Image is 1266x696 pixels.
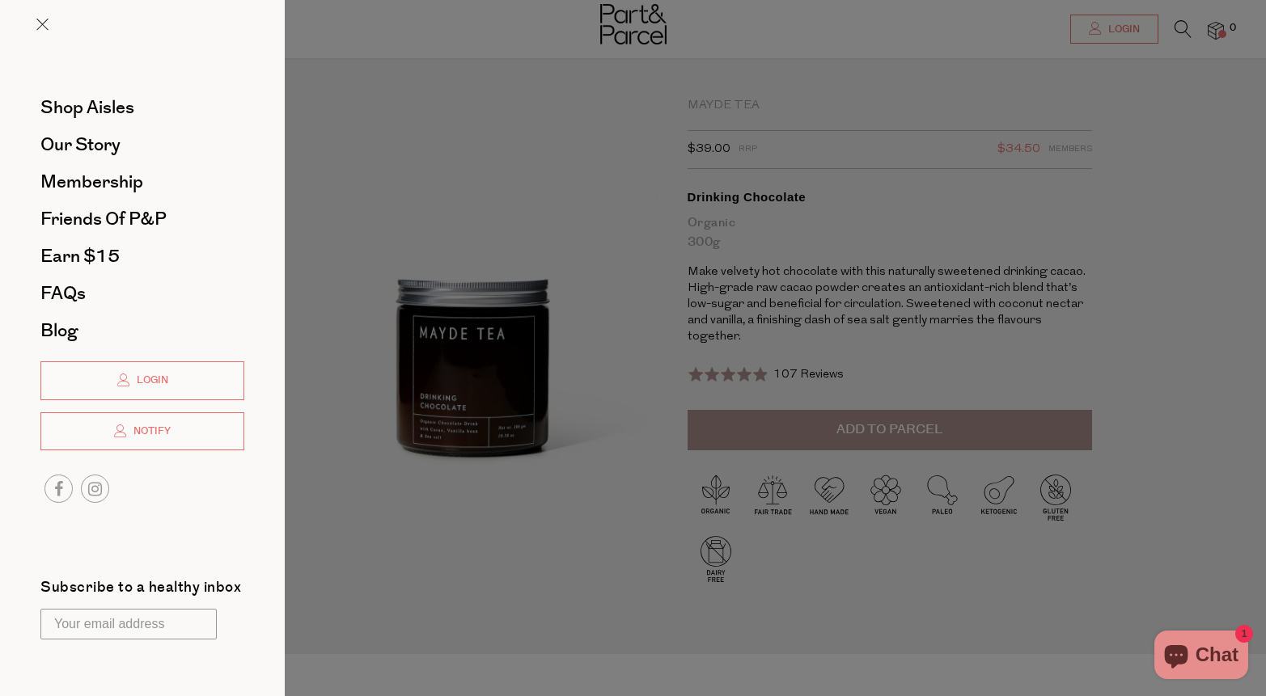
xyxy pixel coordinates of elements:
a: Our Story [40,136,244,154]
span: Our Story [40,132,121,158]
span: Earn $15 [40,243,120,269]
a: Blog [40,322,244,340]
a: Membership [40,173,244,191]
input: Your email address [40,609,217,639]
a: Friends of P&P [40,210,244,228]
label: Subscribe to a healthy inbox [40,580,241,601]
span: Membership [40,169,143,195]
span: FAQs [40,281,86,306]
a: FAQs [40,285,244,302]
span: Notify [129,424,171,438]
a: Notify [40,412,244,451]
span: Login [133,373,168,387]
inbox-online-store-chat: Shopify online store chat [1150,631,1253,683]
a: Login [40,361,244,400]
a: Earn $15 [40,247,244,265]
a: Shop Aisles [40,99,244,116]
span: Shop Aisles [40,95,134,120]
span: Blog [40,318,78,344]
span: Friends of P&P [40,206,167,232]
